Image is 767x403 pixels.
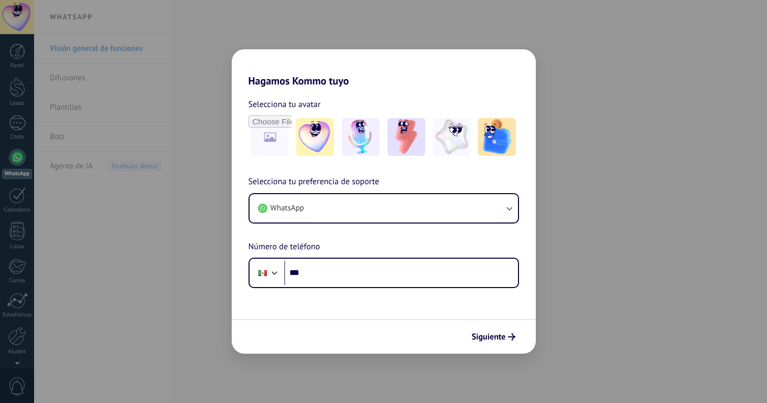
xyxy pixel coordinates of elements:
img: -3.jpeg [387,118,425,156]
h2: Hagamos Kommo tuyo [232,49,536,87]
img: -5.jpeg [478,118,516,156]
span: Siguiente [472,333,506,341]
span: Selecciona tu preferencia de soporte [249,175,380,189]
img: -4.jpeg [433,118,471,156]
span: WhatsApp [271,203,304,214]
img: -2.jpeg [342,118,380,156]
button: WhatsApp [250,194,518,222]
span: Selecciona tu avatar [249,98,321,111]
span: Número de teléfono [249,240,320,254]
div: Mexico: + 52 [253,262,273,284]
button: Siguiente [467,328,520,346]
img: -1.jpeg [296,118,334,156]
